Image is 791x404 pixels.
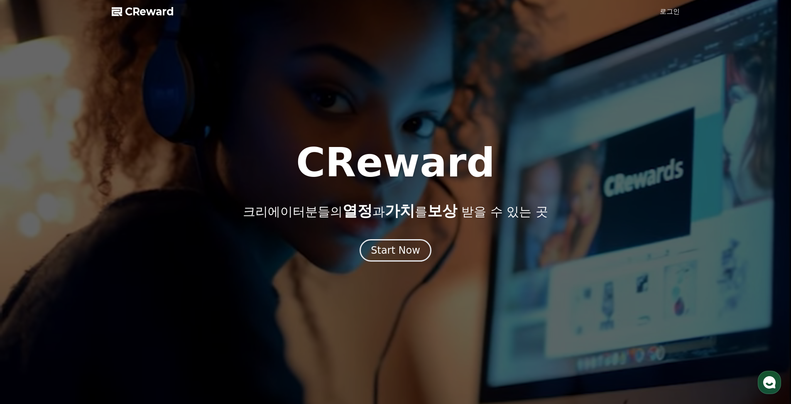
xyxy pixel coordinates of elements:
[296,143,495,183] h1: CReward
[360,239,431,262] button: Start Now
[371,244,420,257] div: Start Now
[2,263,55,284] a: 홈
[107,263,159,284] a: 설정
[385,202,415,219] span: 가치
[112,5,174,18] a: CReward
[76,276,86,283] span: 대화
[26,276,31,282] span: 홈
[55,263,107,284] a: 대화
[125,5,174,18] span: CReward
[128,276,138,282] span: 설정
[343,202,372,219] span: 열정
[427,202,457,219] span: 보상
[660,7,680,17] a: 로그인
[243,203,548,219] p: 크리에이터분들의 과 를 받을 수 있는 곳
[360,247,431,255] a: Start Now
